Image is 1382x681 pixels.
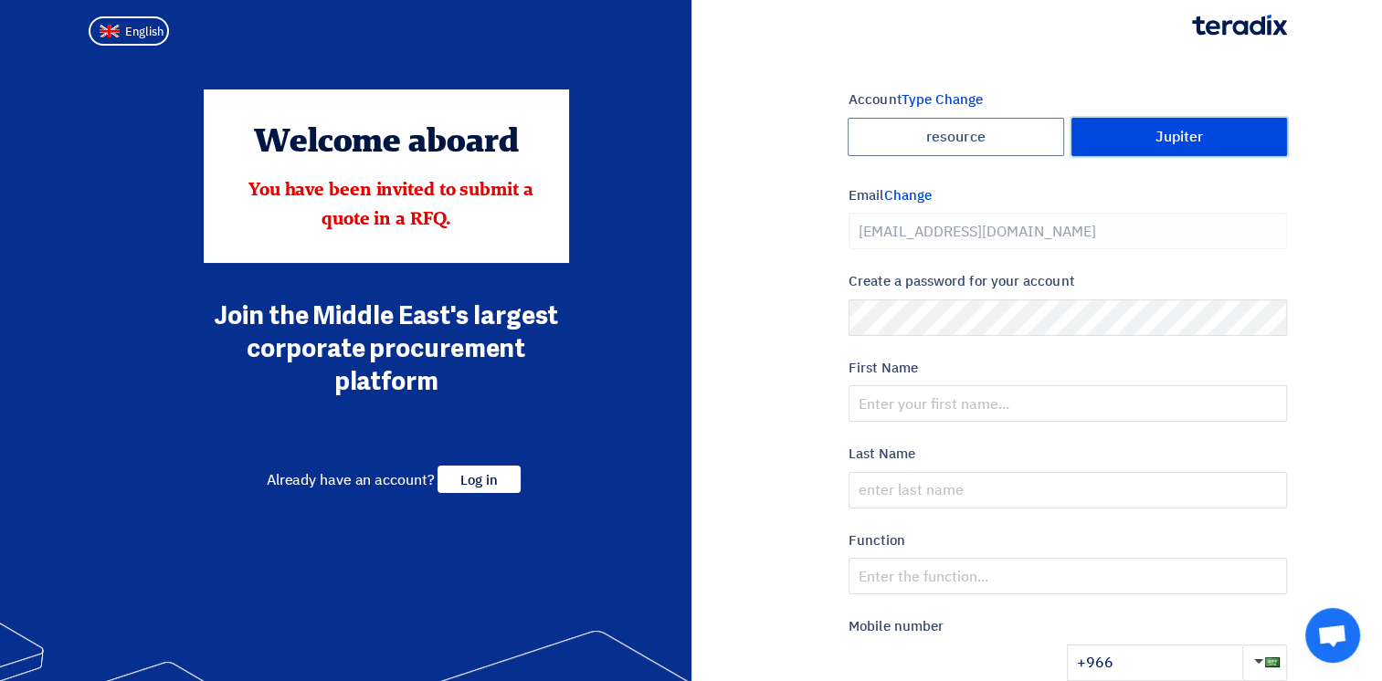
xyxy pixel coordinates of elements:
span: Type Change [902,89,984,110]
input: Enter the mobile number... [1067,644,1242,681]
div: Open chat [1305,608,1360,663]
span: Already have an account? [267,469,435,491]
a: Log in [438,469,520,491]
font: First Name [849,358,918,378]
div: Join the Middle East's largest corporate procurement platform [204,299,569,398]
font: Create a password for your account [849,271,1074,291]
input: Enter your first name... [849,385,1287,422]
input: Enter the function... [849,558,1287,594]
span: English [125,26,164,38]
label: Mobile number [849,616,1287,637]
img: en-US.png [100,25,120,38]
input: enter last name [849,472,1287,508]
div: Welcome aboard [229,119,543,168]
font: Jupiter [1155,130,1203,144]
input: Enter your business email... [849,213,1287,249]
font: Last Name [849,444,915,464]
font: Email [849,185,932,205]
img: Teradix logo [1192,15,1287,36]
font: resource [926,130,986,144]
span: Change [883,185,931,205]
span: You have been invited to submit a quote in a RFQ. [248,182,533,229]
button: English [89,16,169,46]
font: Account [849,89,983,110]
span: Log in [438,466,520,493]
font: Function [849,530,905,550]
